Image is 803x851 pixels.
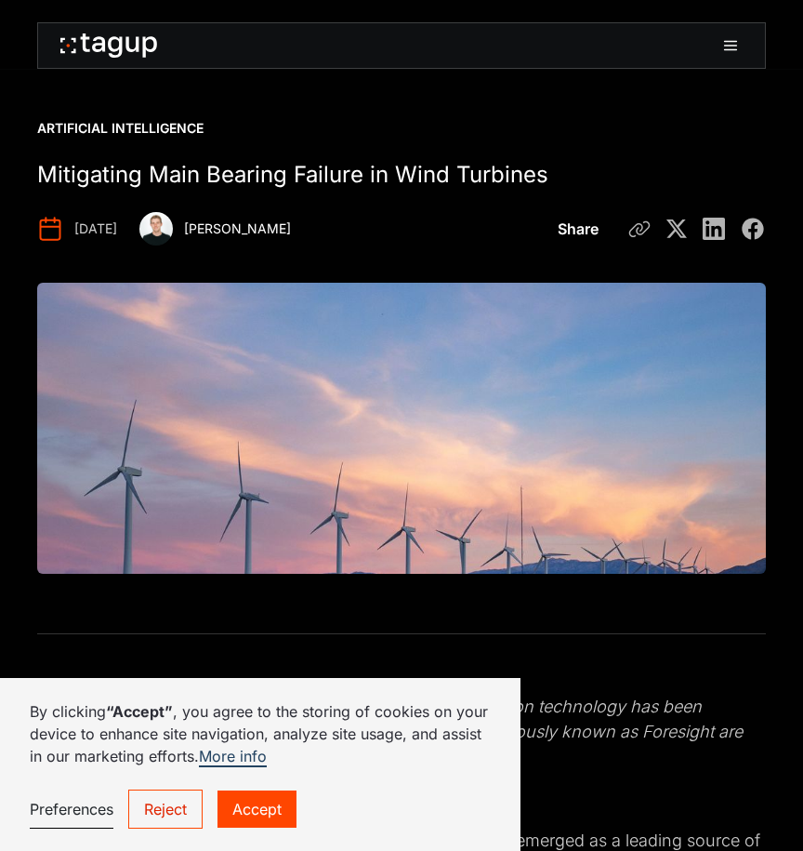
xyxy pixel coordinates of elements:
a: Preferences [30,791,113,829]
a: Accept [217,791,296,828]
a: Reject [128,790,203,829]
div: Artificial Intelligence [37,119,204,138]
a: More info [199,747,267,767]
p: By clicking , you agree to the storing of cookies on your device to enhance site navigation, anal... [30,700,491,767]
img: wind farm at sunset [37,283,766,575]
div: [PERSON_NAME] [184,219,291,238]
h1: Mitigating Main Bearing Failure in Wind Turbines [37,160,766,190]
img: Sam McCormick [139,212,173,246]
strong: “Accept” [106,702,173,721]
div: Share [558,218,599,240]
div: [DATE] [74,219,117,238]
